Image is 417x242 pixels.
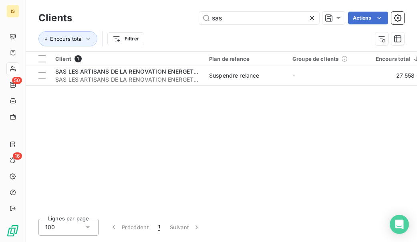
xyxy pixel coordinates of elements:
span: Client [55,56,71,62]
span: 100 [45,223,55,231]
div: IS [6,5,19,18]
span: 50 [12,77,22,84]
span: 1 [75,55,82,62]
h3: Clients [38,11,72,25]
button: Suivant [165,219,205,236]
button: Encours total [38,31,97,46]
input: Rechercher [199,12,319,24]
img: Logo LeanPay [6,224,19,237]
div: Suspendre relance [209,72,260,80]
button: Actions [348,12,388,24]
button: Filtrer [107,32,144,45]
span: 16 [13,152,22,160]
span: SAS LES ARTISANS DE LA RENOVATION ENERGETIQUE [55,68,207,75]
div: Open Intercom Messenger [390,215,409,234]
button: Précédent [105,219,153,236]
span: Groupe de clients [292,56,339,62]
span: 1 [158,223,160,231]
span: Encours total [50,36,83,42]
button: 1 [153,219,165,236]
div: Plan de relance [209,56,283,62]
span: - [292,72,295,79]
span: SAS LES ARTISANS DE LA RENOVATION ENERGETIQUE [55,76,199,84]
